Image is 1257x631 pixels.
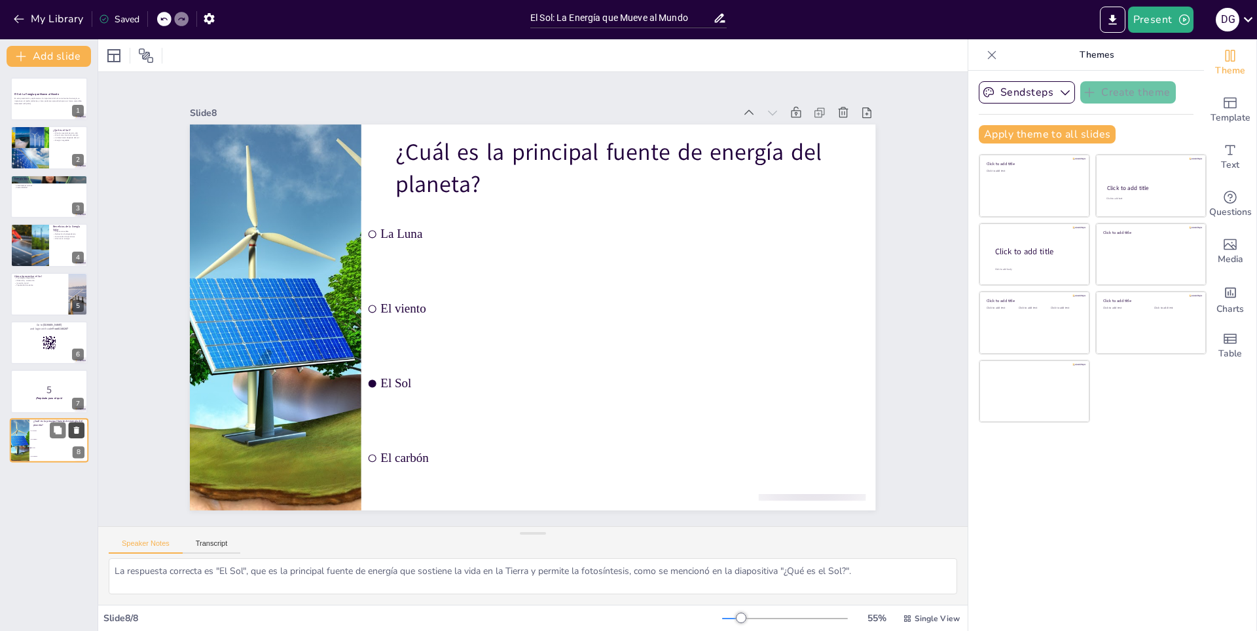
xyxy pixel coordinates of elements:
p: Ubicación y orientación [14,279,65,282]
textarea: La respuesta correcta es "El Sol", que es la principal fuente de energía que sostiene la vida en ... [109,558,957,594]
p: ¿Qué es el Sol? [53,128,84,132]
p: El sol es esencial para la vida [53,132,84,134]
button: Present [1128,7,1193,33]
div: 6 [10,321,88,364]
div: 6 [72,349,84,360]
div: 7 [10,370,88,413]
div: 2 [72,154,84,166]
span: El viento [403,132,833,390]
span: El viento [31,438,88,440]
div: 1 [72,105,84,117]
span: Position [138,48,154,64]
div: Click to add title [1103,298,1197,303]
div: Slide 8 / 8 [103,612,722,624]
p: Disminución de emisiones [53,235,84,238]
div: Click to add text [1051,307,1080,310]
div: Get real-time input from your audience [1204,181,1256,228]
div: 8 [10,418,88,463]
div: Saved [99,13,139,26]
span: El carbón [477,261,907,519]
strong: [DOMAIN_NAME] [43,323,62,326]
span: La Luna [365,67,795,325]
span: El carbón [31,455,88,457]
div: 8 [73,446,84,458]
p: and login with code [14,327,84,331]
p: Go to [14,323,84,327]
span: La Luna [31,430,88,432]
p: ¿Cuál es la principal fuente de energía del planeta? [33,419,84,427]
p: Ahorros en energía [53,238,84,240]
p: Energía inagotable [53,139,84,142]
p: Sostenibilidad [14,187,84,189]
p: Popularidad creciente [14,284,65,286]
button: Transcript [183,539,241,554]
span: Questions [1209,205,1252,220]
div: Click to add text [1154,307,1195,310]
div: Click to add title [987,298,1080,303]
button: Add slide [7,46,91,67]
span: Media [1218,252,1243,267]
div: 7 [72,398,84,410]
div: 5 [10,273,88,316]
p: Fuente renovable [53,231,84,233]
div: Click to add title [987,161,1080,166]
div: 3 [72,202,84,214]
p: Cómo Aprovechar el Sol [14,274,65,278]
span: Theme [1215,64,1245,78]
p: Energía Solar [14,177,84,181]
span: Table [1218,347,1242,361]
div: Click to add text [1019,307,1048,310]
div: Add ready made slides [1204,86,1256,134]
div: Click to add title [995,246,1079,258]
p: Tecnologías disponibles [14,277,65,279]
div: 4 [10,223,88,267]
div: Click to add title [1103,229,1197,235]
div: Click to add body [995,268,1078,271]
div: 4 [72,252,84,263]
button: My Library [10,9,89,29]
div: Click to add text [1106,197,1193,201]
div: Change the overall theme [1204,39,1256,86]
p: Paneles solares [14,182,84,184]
div: Add charts and graphs [1204,275,1256,322]
p: La fotosíntesis depende del sol [53,136,84,139]
span: Charts [1216,302,1244,316]
input: Insert title [530,9,713,28]
div: Add a table [1204,322,1256,370]
div: Click to add text [987,307,1016,310]
span: El Sol [440,197,870,455]
div: 1 [10,77,88,121]
p: En esta presentación, exploraremos la importancia del sol como fuente de energía, su impacto en e... [14,98,84,102]
div: Add images, graphics, shapes or video [1204,228,1256,275]
p: Themes [1002,39,1191,71]
button: Apply theme to all slides [979,125,1116,143]
div: 5 [72,300,84,312]
span: Template [1211,111,1250,125]
button: Delete Slide [69,422,84,438]
div: Layout [103,45,124,66]
div: 3 [10,175,88,218]
p: El sol como fuente de energía [53,134,84,136]
button: Sendsteps [979,81,1075,104]
p: ¿Cuál es la principal fuente de energía del planeta? [333,3,750,282]
div: 2 [10,126,88,169]
button: Duplicate Slide [50,422,65,438]
div: 55 % [861,612,892,624]
p: Reducción de dependencia [53,233,84,236]
button: Create theme [1080,81,1176,104]
strong: El Sol: La Energía que Mueve al Mundo [14,93,59,96]
div: D G [1216,8,1239,31]
p: Calentadores solares [14,184,84,187]
p: Captación de luz solar [14,180,84,182]
div: Slide 8 [140,31,617,315]
span: Text [1221,158,1239,172]
div: Add text boxes [1204,134,1256,181]
p: Generated with [URL] [14,102,84,105]
div: Click to add title [1107,184,1194,192]
span: Single View [915,613,960,624]
div: Click to add text [1103,307,1144,310]
p: Beneficios de la Energía Solar [53,225,84,232]
button: Export to PowerPoint [1100,7,1125,33]
p: 5 [14,383,84,397]
span: El Sol [31,447,88,449]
